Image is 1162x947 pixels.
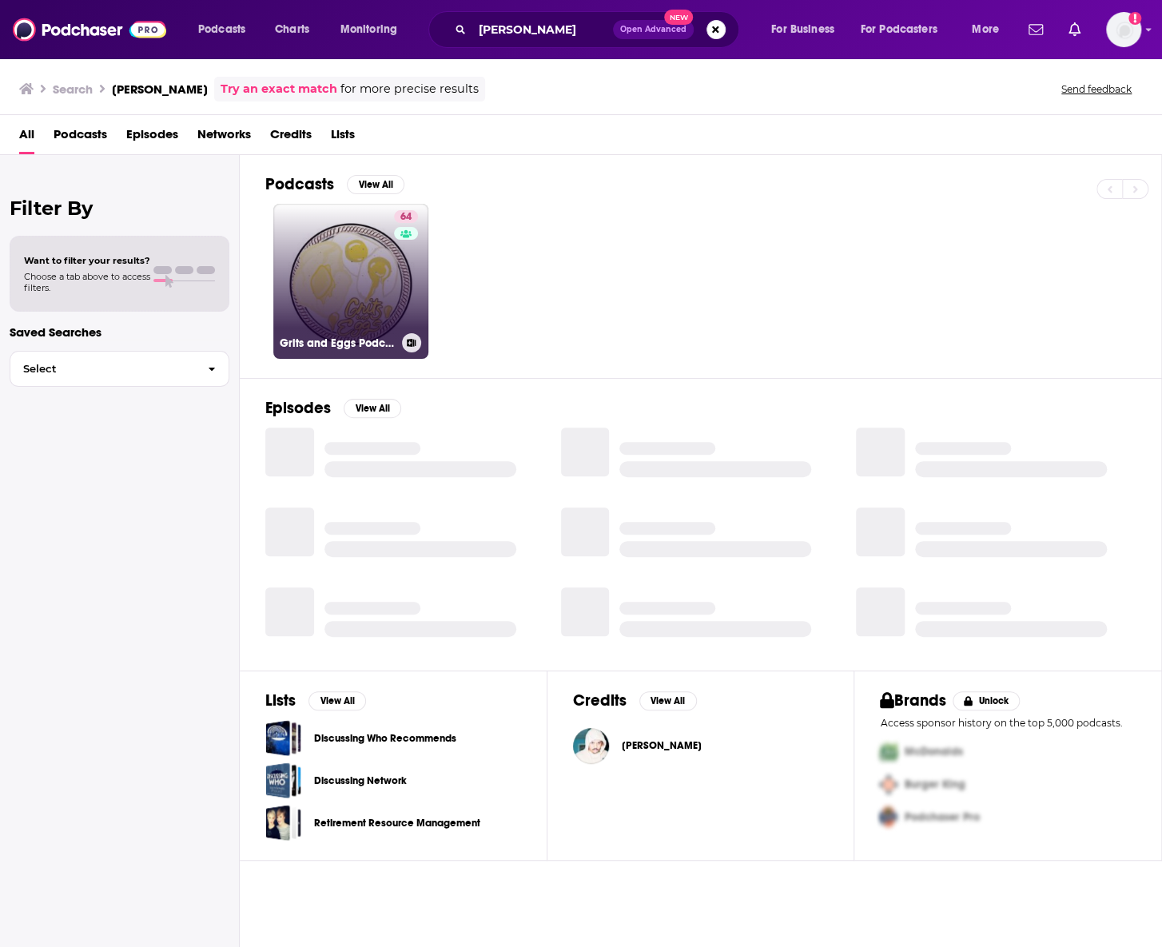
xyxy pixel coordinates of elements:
[850,17,961,42] button: open menu
[275,18,309,41] span: Charts
[10,197,229,220] h2: Filter By
[265,17,319,42] a: Charts
[1106,12,1141,47] span: Logged in as evankrask
[270,121,312,154] a: Credits
[664,10,693,25] span: New
[265,174,404,194] a: PodcastsView All
[198,18,245,41] span: Podcasts
[861,18,937,41] span: For Podcasters
[444,11,754,48] div: Search podcasts, credits, & more...
[953,691,1021,710] button: Unlock
[126,121,178,154] a: Episodes
[1128,12,1141,25] svg: Add a profile image
[573,728,609,764] img: Deanté Kyle
[904,778,965,791] span: Burger King
[280,336,396,350] h3: Grits and Eggs Podcast
[265,690,296,710] h2: Lists
[620,26,686,34] span: Open Advanced
[314,772,407,790] a: Discussing Network
[1022,16,1049,43] a: Show notifications dropdown
[613,20,694,39] button: Open AdvancedNew
[265,690,366,710] a: ListsView All
[771,18,834,41] span: For Business
[573,720,829,771] button: Deanté KyleDeanté Kyle
[187,17,266,42] button: open menu
[760,17,854,42] button: open menu
[904,745,962,758] span: McDonalds
[314,814,480,832] a: Retirement Resource Management
[329,17,418,42] button: open menu
[622,739,702,752] a: Deanté Kyle
[19,121,34,154] a: All
[53,82,93,97] h3: Search
[265,398,401,418] a: EpisodesView All
[24,271,150,293] span: Choose a tab above to access filters.
[880,717,1136,729] p: Access sponsor history on the top 5,000 podcasts.
[344,399,401,418] button: View All
[273,204,428,359] a: 64Grits and Eggs Podcast
[265,174,334,194] h2: Podcasts
[10,351,229,387] button: Select
[265,762,301,798] a: Discussing Network
[639,691,697,710] button: View All
[197,121,251,154] a: Networks
[972,18,999,41] span: More
[1106,12,1141,47] button: Show profile menu
[873,801,904,834] img: Third Pro Logo
[54,121,107,154] a: Podcasts
[308,691,366,710] button: View All
[265,720,301,756] a: Discussing Who Recommends
[880,690,946,710] h2: Brands
[331,121,355,154] a: Lists
[10,324,229,340] p: Saved Searches
[394,210,418,223] a: 64
[265,805,301,841] a: Retirement Resource Management
[1062,16,1087,43] a: Show notifications dropdown
[1057,82,1136,96] button: Send feedback
[347,175,404,194] button: View All
[961,17,1019,42] button: open menu
[221,80,337,98] a: Try an exact match
[904,810,979,824] span: Podchaser Pro
[1106,12,1141,47] img: User Profile
[340,18,397,41] span: Monitoring
[13,14,166,45] img: Podchaser - Follow, Share and Rate Podcasts
[10,364,195,374] span: Select
[112,82,208,97] h3: [PERSON_NAME]
[24,255,150,266] span: Want to filter your results?
[400,209,412,225] span: 64
[873,735,904,768] img: First Pro Logo
[622,739,702,752] span: [PERSON_NAME]
[314,730,456,747] a: Discussing Who Recommends
[472,17,613,42] input: Search podcasts, credits, & more...
[265,398,331,418] h2: Episodes
[873,768,904,801] img: Second Pro Logo
[573,690,627,710] h2: Credits
[573,690,697,710] a: CreditsView All
[340,80,479,98] span: for more precise results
